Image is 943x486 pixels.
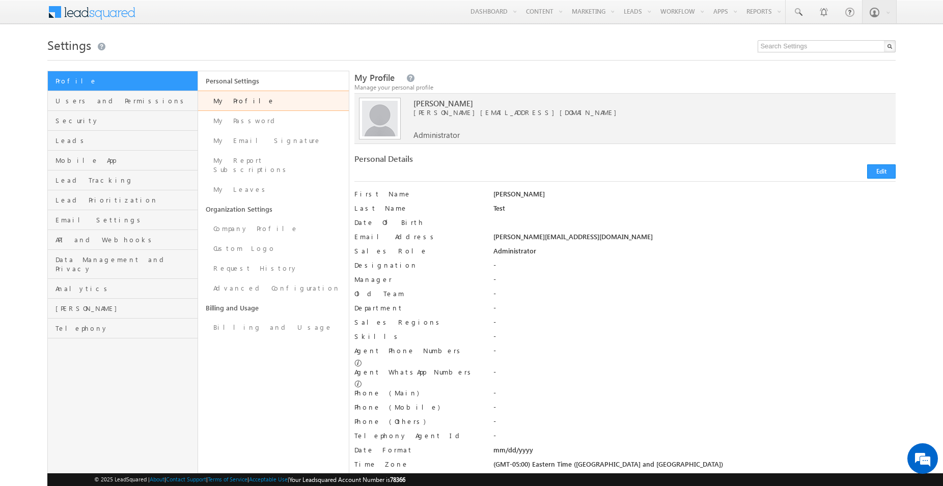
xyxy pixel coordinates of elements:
a: [PERSON_NAME] [48,299,198,319]
label: Email Address [354,232,479,241]
label: Sales Regions [354,318,479,327]
a: Telephony [48,319,198,338]
a: Leads [48,131,198,151]
a: My Email Signature [198,131,349,151]
a: My Report Subscriptions [198,151,349,180]
label: Skills [354,332,479,341]
label: Date Of Birth [354,218,479,227]
span: [PERSON_NAME] [413,99,847,108]
div: - [493,332,896,346]
a: About [150,476,164,482]
a: Lead Tracking [48,170,198,190]
label: Agent WhatsApp Numbers [354,367,475,377]
div: - [493,431,896,445]
span: Lead Tracking [56,176,196,185]
a: Data Management and Privacy [48,250,198,279]
span: [PERSON_NAME][EMAIL_ADDRESS][DOMAIN_NAME] [413,108,847,117]
label: First Name [354,189,479,198]
a: My Leaves [198,180,349,199]
span: Profile [56,76,196,85]
label: Department [354,303,479,312]
label: Phone (Others) [354,417,479,426]
a: Email Settings [48,210,198,230]
a: Personal Settings [198,71,349,91]
div: - [493,303,896,318]
label: Sales Role [354,246,479,255]
a: Terms of Service [208,476,247,482]
span: Analytics [56,284,196,293]
div: - [493,289,896,303]
div: - [493,367,896,382]
span: © 2025 LeadSquared | | | | | [94,475,405,484]
div: - [493,275,896,289]
div: - [493,318,896,332]
span: 78366 [390,476,405,483]
div: - [493,261,896,275]
label: Designation [354,261,479,270]
span: Administrator [413,130,460,139]
div: - [493,388,896,403]
label: Old Team [354,289,479,298]
a: Request History [198,259,349,278]
label: Phone (Mobile) [354,403,440,412]
div: Test [493,204,896,218]
a: My Password [198,111,349,131]
span: Mobile App [56,156,196,165]
a: My Profile [198,91,349,111]
div: - [493,403,896,417]
label: Phone (Main) [354,388,479,397]
label: Manager [354,275,479,284]
span: Your Leadsquared Account Number is [289,476,405,483]
span: Telephony [56,324,196,333]
label: Time Zone [354,460,479,469]
a: Contact Support [166,476,206,482]
label: Last Name [354,204,479,213]
a: Billing and Usage [198,318,349,337]
div: (GMT-05:00) Eastern Time ([GEOGRAPHIC_DATA] and [GEOGRAPHIC_DATA]) [493,460,896,474]
div: Administrator [493,246,896,261]
a: Analytics [48,279,198,299]
a: Advanced Configuration [198,278,349,298]
a: Mobile App [48,151,198,170]
a: Users and Permissions [48,91,198,111]
span: Settings [47,37,91,53]
a: Lead Prioritization [48,190,198,210]
a: Billing and Usage [198,298,349,318]
div: [PERSON_NAME][EMAIL_ADDRESS][DOMAIN_NAME] [493,232,896,246]
a: Company Profile [198,219,349,239]
span: Leads [56,136,196,145]
span: My Profile [354,72,395,83]
a: Acceptable Use [249,476,288,482]
a: Security [48,111,198,131]
div: Personal Details [354,154,618,168]
div: mm/dd/yyyy [493,445,896,460]
span: Data Management and Privacy [56,255,196,273]
span: Lead Prioritization [56,195,196,205]
label: Agent Phone Numbers [354,346,464,355]
a: Custom Logo [198,239,349,259]
input: Search Settings [758,40,896,52]
div: [PERSON_NAME] [493,189,896,204]
span: Email Settings [56,215,196,224]
label: Date Format [354,445,479,454]
span: Security [56,116,196,125]
div: - [493,346,896,360]
label: Telephony Agent Id [354,431,479,440]
span: Users and Permissions [56,96,196,105]
span: API and Webhooks [56,235,196,244]
div: Manage your personal profile [354,83,896,92]
button: Edit [867,164,896,179]
a: Profile [48,71,198,91]
a: Organization Settings [198,199,349,219]
a: API and Webhooks [48,230,198,250]
span: [PERSON_NAME] [56,304,196,313]
div: - [493,417,896,431]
